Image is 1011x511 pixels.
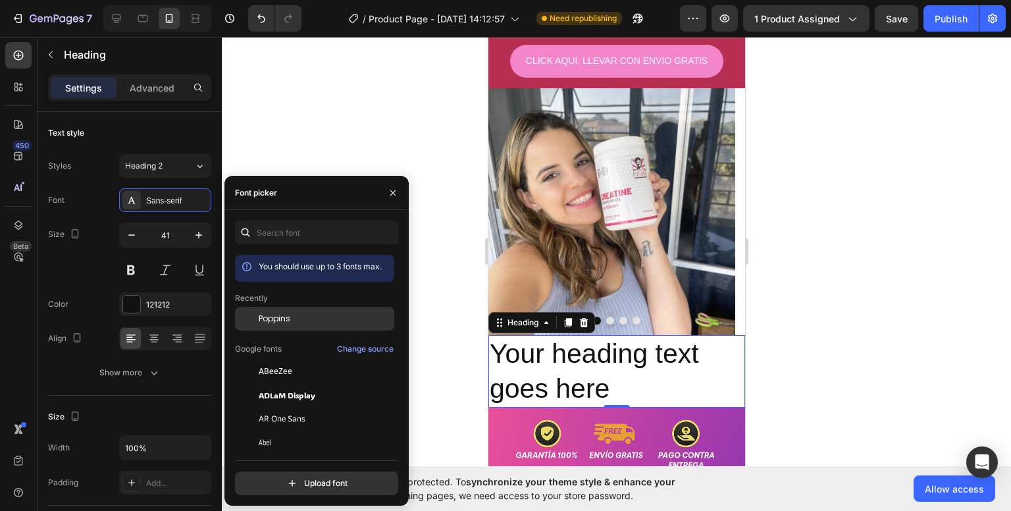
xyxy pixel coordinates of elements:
div: 121212 [146,299,208,311]
p: 7 [86,11,92,26]
div: Undo/Redo [248,5,301,32]
div: Align [48,330,85,348]
span: AR One Sans [259,413,305,425]
iframe: Design area [488,37,745,466]
span: Need republishing [550,13,617,24]
div: Color [48,298,68,310]
div: Size [48,408,83,426]
div: Show more [99,366,161,379]
div: Size [48,226,83,244]
p: Settings [65,81,102,95]
span: ABeeZee [259,365,292,377]
span: Save [886,13,908,24]
span: ADLaM Display [259,389,315,401]
div: Open Intercom Messenger [966,446,998,478]
button: Change source [336,341,394,357]
div: Add... [146,477,208,489]
button: Heading 2 [119,154,211,178]
div: Change source [337,343,394,355]
input: Search font [235,221,398,244]
div: Font picker [235,187,277,199]
button: 1 product assigned [743,5,869,32]
div: Styles [48,160,71,172]
span: synchronize your theme style & enhance your experience [306,476,675,501]
input: Auto [120,436,211,460]
span: You should use up to 3 fonts max. [259,261,382,271]
span: Poppins [259,313,290,325]
button: Show more [48,361,211,385]
div: Sans-serif [146,195,208,207]
div: Padding [48,477,78,489]
span: Your page is password protected. To when designing pages, we need access to your store password. [306,475,727,502]
span: Product Page - [DATE] 14:12:57 [369,12,505,26]
span: / [363,12,366,26]
button: Allow access [914,475,995,502]
div: 450 [13,140,32,151]
div: Publish [935,12,968,26]
button: 7 [5,5,98,32]
div: Text style [48,127,84,139]
span: 1 product assigned [754,12,840,26]
div: Beta [10,241,32,252]
p: Google fonts [235,343,282,355]
div: Width [48,442,70,454]
div: Font [48,194,65,206]
button: Publish [923,5,979,32]
div: Upload font [286,477,348,490]
button: Upload font [235,471,398,495]
button: Save [875,5,918,32]
p: Recently [235,292,268,304]
p: Heading [64,47,206,63]
span: Allow access [925,482,984,496]
span: Heading 2 [125,160,163,172]
p: Advanced [130,81,174,95]
span: Abel [259,437,271,448]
